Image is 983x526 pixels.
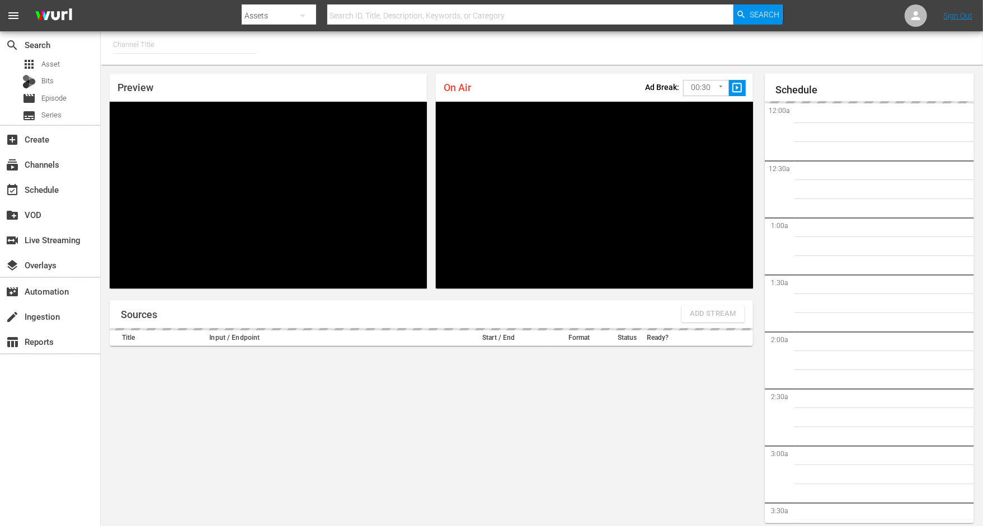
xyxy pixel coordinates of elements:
[117,82,153,93] span: Preview
[547,330,612,346] th: Format
[645,83,679,92] p: Ad Break:
[943,11,972,20] a: Sign Out
[7,9,20,22] span: menu
[733,4,783,25] button: Search
[27,3,81,29] img: ans4CAIJ8jUAAAAAAAAAAAAAAAAAAAAAAAAgQb4GAAAAAAAAAAAAAAAAAAAAAAAAJMjXAAAAAAAAAAAAAAAAAAAAAAAAgAT5G...
[6,310,19,324] span: Ingestion
[776,84,975,96] h1: Schedule
[110,330,206,346] th: Title
[6,39,19,52] span: Search
[22,75,36,88] div: Bits
[6,234,19,247] span: Live Streaming
[6,133,19,146] span: Create
[22,58,36,71] span: Asset
[6,183,19,197] span: Schedule
[6,285,19,298] span: Automation
[643,330,675,346] th: Ready?
[450,330,547,346] th: Start / End
[612,330,643,346] th: Status
[6,335,19,349] span: Reports
[750,4,779,25] span: Search
[22,109,36,122] span: Series
[6,259,19,272] span: Overlays
[436,102,753,288] div: Video Player
[6,158,19,172] span: Channels
[41,93,67,104] span: Episode
[22,92,36,105] span: Episode
[731,82,744,94] span: slideshow_sharp
[683,77,729,98] div: 00:30
[444,82,471,93] span: On Air
[6,208,19,222] span: VOD
[41,59,60,70] span: Asset
[41,110,62,121] span: Series
[110,102,427,288] div: Video Player
[206,330,450,346] th: Input / Endpoint
[121,309,157,320] h1: Sources
[41,75,54,87] span: Bits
